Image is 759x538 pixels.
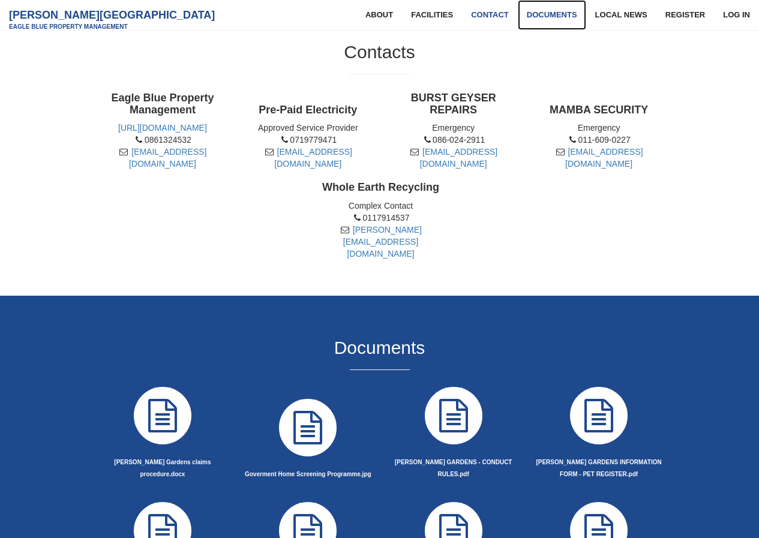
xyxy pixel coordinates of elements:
i: COVID-19 Related [274,394,341,461]
i: Information Form - Pet Register [565,382,632,449]
i: Conduct Rules [420,382,487,449]
strong: Information Form - Pet Register [536,459,661,477]
strong: COVID-19 Related [245,471,371,477]
strong: Eagle Blue Property Management [111,92,214,116]
a: [EMAIL_ADDRESS][DOMAIN_NAME] [420,147,498,169]
li: 0117914537 [317,212,445,224]
li: 0861324532 [99,134,227,146]
a: [PERSON_NAME] GARDENS INFORMATION FORM - PET REGISTER.pdf [536,455,661,479]
strong: Pre-Paid Electricity [259,104,357,116]
strong: MAMBA SECURITY [550,104,648,116]
li: 086-024-2911 [389,134,517,146]
a: [PERSON_NAME] GARDENS - CONDUCT RULES.pdf [395,455,512,479]
li: 011-609-0227 [535,134,663,146]
strong: Insurance Claim Procedure [114,459,211,477]
a: [URL][DOMAIN_NAME] [118,123,207,133]
strong: BURST GEYSER REPAIRS [411,92,496,116]
i: Insurance Claim Procedure [129,382,196,449]
li: Approved Service Provider [244,122,372,134]
li: Complex Contact [317,200,445,212]
li: Emergency [389,122,517,134]
a: [EMAIL_ADDRESS][DOMAIN_NAME] [274,147,352,169]
h2: Contacts [98,42,662,62]
li: Emergency [535,122,663,134]
h2: Documents [98,338,662,357]
a: Goverment Home Screening Programme.jpg [245,467,371,479]
strong: Whole Earth Recycling [322,181,439,193]
a: [EMAIL_ADDRESS][DOMAIN_NAME] [129,147,207,169]
a: [EMAIL_ADDRESS][DOMAIN_NAME] [565,147,643,169]
a: [PERSON_NAME] Gardens claims procedure.docx [114,455,211,479]
li: 0719779471 [244,134,372,146]
small: Eagle Blue Property Management [9,21,215,33]
strong: Conduct Rules [395,459,512,477]
a: [PERSON_NAME][EMAIL_ADDRESS][DOMAIN_NAME] [343,225,422,259]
